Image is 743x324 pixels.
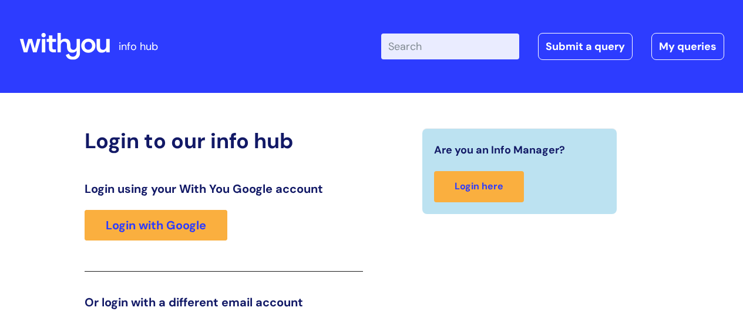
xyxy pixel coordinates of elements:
[119,37,158,56] p: info hub
[538,33,633,60] a: Submit a query
[434,141,565,159] span: Are you an Info Manager?
[381,34,519,59] input: Search
[85,210,227,241] a: Login with Google
[85,128,363,153] h2: Login to our info hub
[434,171,524,202] a: Login here
[85,295,363,309] h3: Or login with a different email account
[651,33,724,60] a: My queries
[85,182,363,196] h3: Login using your With You Google account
